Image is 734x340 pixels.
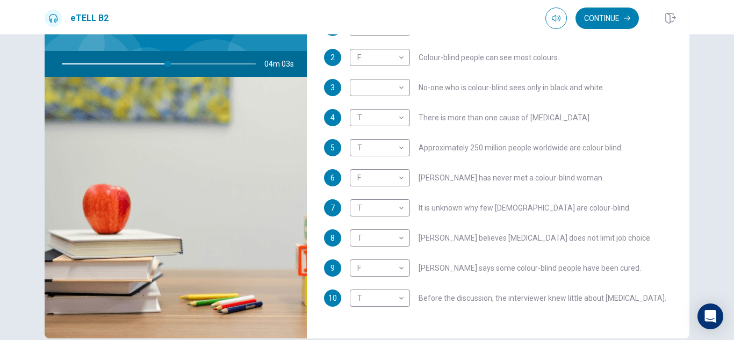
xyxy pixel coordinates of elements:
span: 7 [330,204,335,212]
div: T [350,133,406,163]
span: 6 [330,174,335,182]
span: 5 [330,144,335,151]
span: 9 [330,264,335,272]
span: There is more than one cause of [MEDICAL_DATA]. [419,114,591,121]
span: 8 [330,234,335,242]
span: Approximately 250 million people worldwide are colour blind. [419,144,623,151]
div: T [350,283,406,314]
span: Colour-blind people can see most colours. [419,54,559,61]
span: Before the discussion, the interviewer knew little about [MEDICAL_DATA]. [419,294,666,302]
span: 4 [330,114,335,121]
span: 04m 03s [264,51,303,77]
span: 3 [330,84,335,91]
div: T [350,223,406,254]
div: Open Intercom Messenger [697,303,723,329]
div: T [350,103,406,133]
span: [PERSON_NAME] believes [MEDICAL_DATA] does not limit job choice. [419,234,652,242]
span: No-one who is colour-blind sees only in black and white. [419,84,605,91]
span: [PERSON_NAME] says some colour-blind people have been cured. [419,264,641,272]
img: e-TELL Listening - Part 1 [45,77,307,338]
span: 2 [330,54,335,61]
div: F [350,163,406,193]
span: [PERSON_NAME] has never met a colour-blind woman. [419,174,604,182]
span: It is unknown why few [DEMOGRAPHIC_DATA] are colour-blind. [419,204,631,212]
span: 10 [328,294,337,302]
div: T [350,193,406,223]
h1: eTELL B2 [70,12,109,25]
div: F [350,42,406,73]
div: F [350,253,406,284]
button: Continue [575,8,639,29]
